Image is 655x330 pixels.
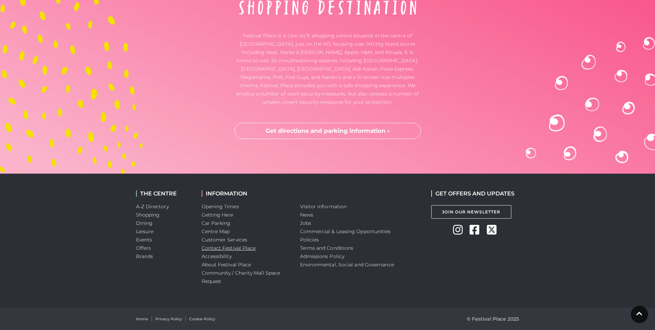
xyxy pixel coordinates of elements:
[136,220,153,226] a: Dining
[431,190,514,197] h2: GET OFFERS AND UPDATES
[202,262,251,268] a: About Festival Place
[155,316,182,322] a: Privacy Policy
[136,316,148,322] a: Home
[189,316,215,322] a: Cookie Policy
[234,31,421,106] p: Festival Place is a 1.2m sq ft shopping centre situated in the centre of [GEOGRAPHIC_DATA], just ...
[136,253,153,259] a: Brands
[202,212,233,218] a: Getting Here
[136,228,154,235] a: Leisure
[300,262,394,268] a: Environmental, Social and Governance
[300,237,319,243] a: Policies
[300,220,311,226] a: Jobs
[136,245,151,251] a: Offers
[136,190,191,197] h2: THE CENTRE
[202,270,280,284] a: Community / Charity Mall Space Request
[202,228,230,235] a: Centre Map
[202,253,232,259] a: Accessibility
[431,205,511,219] a: Join Our Newsletter
[300,203,347,210] a: Visitor information
[136,203,169,210] a: A-Z Directory
[467,315,519,323] p: © Festival Place 2025
[300,212,313,218] a: News
[202,190,290,197] h2: INFORMATION
[202,245,256,251] a: Contact Festival Place
[136,212,160,218] a: Shopping
[234,123,421,139] a: Get directions and parking information ›
[136,237,152,243] a: Events
[300,245,354,251] a: Terms and Conditions
[300,253,345,259] a: Admissions Policy
[202,237,248,243] a: Customer Services
[202,203,239,210] a: Opening Times
[202,220,231,226] a: Car Parking
[300,228,391,235] a: Commercial & Leasing Opportunities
